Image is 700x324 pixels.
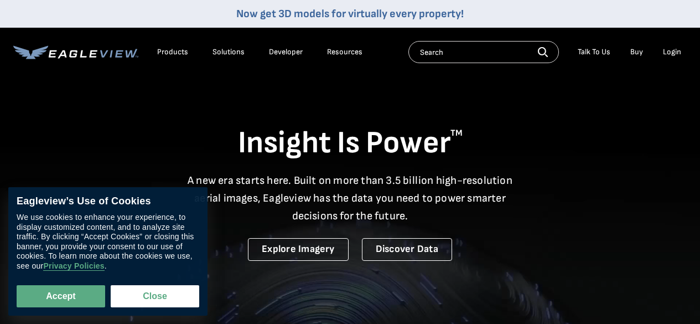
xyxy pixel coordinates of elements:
[13,124,687,163] h1: Insight Is Power
[269,47,303,57] a: Developer
[43,262,104,271] a: Privacy Policies
[111,285,199,307] button: Close
[450,128,463,138] sup: TM
[17,196,199,208] div: Eagleview’s Use of Cookies
[17,213,199,271] div: We use cookies to enhance your experience, to display customized content, and to analyze site tra...
[630,47,643,57] a: Buy
[157,47,188,57] div: Products
[362,238,452,261] a: Discover Data
[248,238,349,261] a: Explore Imagery
[408,41,559,63] input: Search
[181,172,520,225] p: A new era starts here. Built on more than 3.5 billion high-resolution aerial images, Eagleview ha...
[17,285,105,307] button: Accept
[327,47,362,57] div: Resources
[236,7,464,20] a: Now get 3D models for virtually every property!
[578,47,610,57] div: Talk To Us
[212,47,245,57] div: Solutions
[663,47,681,57] div: Login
